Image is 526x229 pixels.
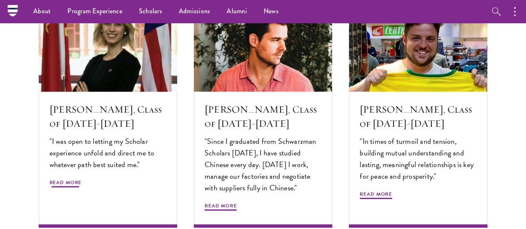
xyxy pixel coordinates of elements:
[49,102,166,131] h5: [PERSON_NAME], Class of [DATE]-[DATE]
[205,102,321,131] h5: [PERSON_NAME], Class of [DATE]-[DATE]
[49,135,166,170] p: "I was open to letting my Scholar experience unfold and direct me to whatever path best suited me."
[360,190,392,200] span: Read More
[205,202,237,212] span: Read More
[360,102,477,131] h5: [PERSON_NAME], Class of [DATE]-[DATE]
[205,135,321,194] p: "Since I graduated from Schwarzman Scholars [DATE], I have studied Chinese every day. [DATE] I wo...
[360,135,477,182] p: "In times of turmoil and tension, building mutual understanding and lasting, meaningful relations...
[49,179,82,189] span: Read More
